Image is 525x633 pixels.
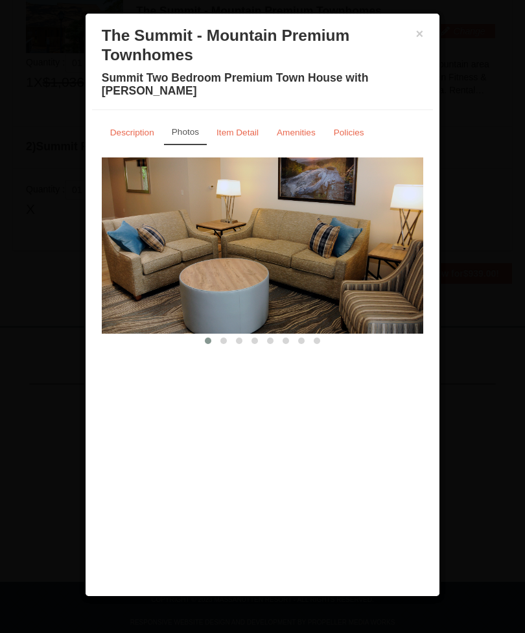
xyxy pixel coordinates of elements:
[110,128,154,137] small: Description
[102,157,424,334] img: 18876286-225-aee846a8.png
[277,128,316,137] small: Amenities
[172,127,199,137] small: Photos
[102,71,424,97] h4: Summit Two Bedroom Premium Town House with [PERSON_NAME]
[325,120,373,145] a: Policies
[216,128,259,137] small: Item Detail
[208,120,267,145] a: Item Detail
[164,120,207,145] a: Photos
[416,27,424,40] button: ×
[102,26,424,65] h3: The Summit - Mountain Premium Townhomes
[334,128,364,137] small: Policies
[102,120,163,145] a: Description
[268,120,324,145] a: Amenities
